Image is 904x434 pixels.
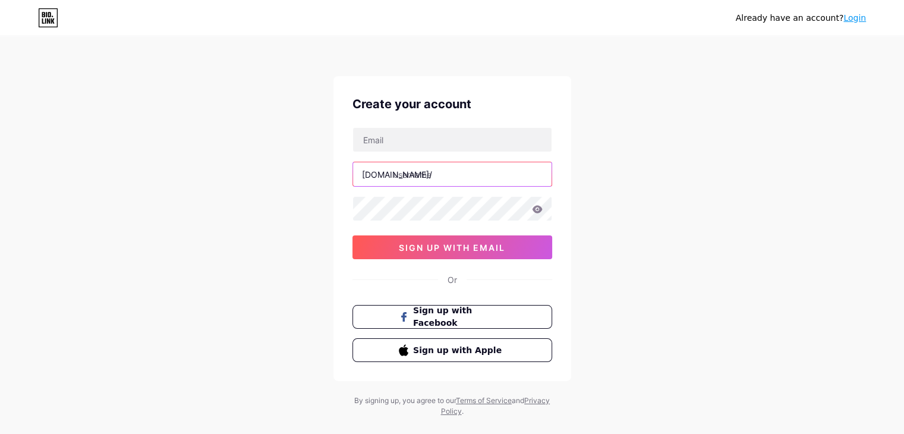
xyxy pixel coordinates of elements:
[413,344,505,357] span: Sign up with Apple
[399,243,505,253] span: sign up with email
[352,305,552,329] button: Sign up with Facebook
[352,95,552,113] div: Create your account
[351,395,553,417] div: By signing up, you agree to our and .
[843,13,866,23] a: Login
[456,396,512,405] a: Terms of Service
[352,338,552,362] button: Sign up with Apple
[448,273,457,286] div: Or
[362,168,432,181] div: [DOMAIN_NAME]/
[353,128,552,152] input: Email
[413,304,505,329] span: Sign up with Facebook
[353,162,552,186] input: username
[352,235,552,259] button: sign up with email
[736,12,866,24] div: Already have an account?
